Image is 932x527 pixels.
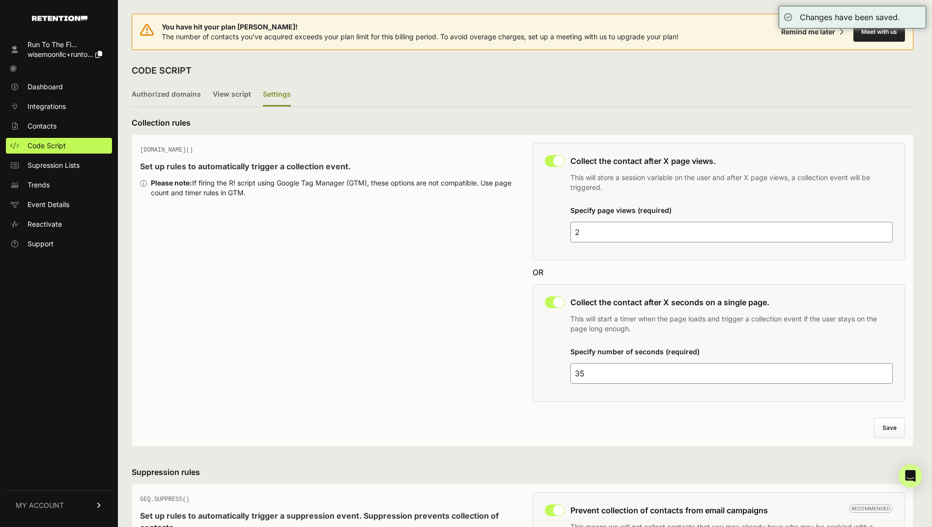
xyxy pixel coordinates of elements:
input: 25 [570,363,893,384]
h3: Collect the contact after X seconds on a single page. [570,296,893,308]
label: Authorized domains [132,83,201,106]
span: The number of contacts you've acquired exceeds your plan limit for this billing period. To avoid ... [162,32,678,41]
span: Integrations [28,102,66,111]
button: Save [874,418,905,438]
h3: Collection rules [132,117,913,129]
h2: CODE SCRIPT [132,64,192,78]
span: Supression Lists [28,160,80,170]
img: Retention.com [32,16,87,21]
span: GEQ.SUPPRESS() [140,496,190,503]
a: Trends [6,177,112,193]
div: Remind me later [781,27,835,37]
a: Supression Lists [6,158,112,173]
span: You have hit your plan [PERSON_NAME]! [162,22,678,32]
span: Reactivate [28,219,62,229]
a: Support [6,236,112,252]
a: Dashboard [6,79,112,95]
input: 4 [570,222,893,242]
strong: Set up rules to automatically trigger a collection event. [140,161,351,171]
label: View script [213,83,251,106]
span: Dashboard [28,82,63,92]
label: Settings [263,83,291,106]
a: Reactivate [6,216,112,232]
div: Open Intercom Messenger [899,464,922,488]
p: This will start a timer when the page loads and trigger a collection event if the user stays on t... [570,314,893,334]
label: Specify page views (required) [570,206,672,214]
a: Run To The Fi... wisemoonllc+runto... [6,37,112,62]
a: Code Script [6,138,112,154]
div: Run To The Fi... [28,40,102,50]
span: Contacts [28,121,56,131]
a: Integrations [6,99,112,114]
span: wisemoonllc+runto... [28,50,93,58]
a: Contacts [6,118,112,134]
strong: Please note: [151,179,192,187]
div: If firing the R! script using Google Tag Manager (GTM), these options are not compatible. Use pag... [151,178,513,198]
button: Remind me later [777,23,847,41]
a: Event Details [6,197,112,212]
span: Trends [28,180,50,190]
h3: Suppression rules [132,466,913,478]
span: Recommended [849,504,893,513]
a: MY ACCOUNT [6,490,112,520]
div: OR [533,266,905,278]
h3: Collect the contact after X page views. [570,155,893,167]
span: MY ACCOUNT [16,501,64,510]
span: [DOMAIN_NAME]() [140,147,193,154]
button: Meet with us [853,22,905,42]
div: Changes have been saved. [800,11,900,23]
p: This will store a session variable on the user and after X page views, a collection event will be... [570,173,893,192]
span: Code Script [28,141,66,151]
span: Event Details [28,200,69,210]
span: Support [28,239,54,249]
label: Specify number of seconds (required) [570,347,700,356]
h3: Prevent collection of contacts from email campaigns [570,504,893,516]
